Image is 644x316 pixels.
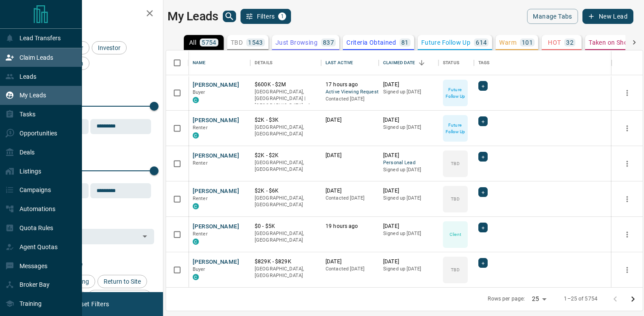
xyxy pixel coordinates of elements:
button: Sort [415,57,428,69]
p: $0 - $5K [255,223,317,230]
p: Future Follow Up [444,86,467,100]
div: Details [255,50,272,75]
div: Claimed Date [379,50,438,75]
div: Status [443,50,459,75]
span: Renter [193,125,208,131]
p: [DATE] [326,152,374,159]
button: Filters1 [241,9,291,24]
p: $829K - $829K [255,258,317,266]
p: 5754 [202,39,217,46]
p: TBD [451,196,459,202]
button: Go to next page [624,290,642,308]
div: condos.ca [193,274,199,280]
button: [PERSON_NAME] [193,81,239,89]
span: Active Viewing Request [326,89,374,96]
p: Contacted [DATE] [326,96,374,103]
p: Future Follow Up [421,39,470,46]
div: Last Active [326,50,353,75]
div: Tags [474,50,612,75]
p: $2K - $2K [255,152,317,159]
button: more [621,157,634,170]
p: Toronto [255,89,317,109]
p: [DATE] [326,187,374,195]
p: [GEOGRAPHIC_DATA], [GEOGRAPHIC_DATA] [255,195,317,208]
button: [PERSON_NAME] [193,152,239,160]
h1: My Leads [167,9,218,23]
p: [DATE] [326,258,374,266]
div: Name [188,50,250,75]
p: [DATE] [383,187,434,195]
span: + [481,188,485,197]
p: Signed up [DATE] [383,195,434,202]
span: + [481,117,485,126]
p: [DATE] [383,258,434,266]
span: + [481,223,485,232]
div: condos.ca [193,239,199,245]
p: Client [450,231,461,238]
p: 1–25 of 5754 [564,295,597,303]
p: Signed up [DATE] [383,230,434,237]
button: [PERSON_NAME] [193,116,239,125]
p: 837 [323,39,334,46]
div: Claimed Date [383,50,415,75]
button: search button [223,11,236,22]
span: Renter [193,231,208,237]
div: condos.ca [193,97,199,103]
p: Contacted [DATE] [326,266,374,273]
span: Renter [193,196,208,201]
p: [GEOGRAPHIC_DATA], [GEOGRAPHIC_DATA] [255,230,317,244]
p: $600K - $2M [255,81,317,89]
p: [DATE] [383,81,434,89]
p: 19 hours ago [326,223,374,230]
span: + [481,152,485,161]
div: Details [250,50,321,75]
p: 81 [401,39,409,46]
p: [DATE] [383,116,434,124]
button: [PERSON_NAME] [193,187,239,196]
p: Criteria Obtained [346,39,396,46]
div: Last Active [321,50,379,75]
div: Name [193,50,206,75]
p: 101 [522,39,533,46]
p: [DATE] [383,223,434,230]
span: Buyer [193,89,206,95]
div: condos.ca [193,132,199,139]
p: HOT [548,39,561,46]
p: Warm [499,39,516,46]
button: more [621,193,634,206]
p: [GEOGRAPHIC_DATA], [GEOGRAPHIC_DATA] [255,266,317,279]
p: Signed up [DATE] [383,89,434,96]
p: Contacted [DATE] [326,195,374,202]
div: Return to Site [97,275,147,288]
p: Signed up [DATE] [383,266,434,273]
div: + [478,187,488,197]
h2: Filters [28,9,154,19]
button: [PERSON_NAME] [193,258,239,266]
p: [DATE] [326,116,374,124]
button: Open [139,230,151,243]
p: $2K - $3K [255,116,317,124]
p: [GEOGRAPHIC_DATA], [GEOGRAPHIC_DATA] [255,159,317,173]
p: $2K - $6K [255,187,317,195]
p: 17 hours ago [326,81,374,89]
p: Rows per page: [488,295,525,303]
button: more [621,86,634,100]
span: Return to Site [101,278,144,285]
span: Renter [193,160,208,166]
div: Investor [92,41,127,54]
p: TBD [451,266,459,273]
div: + [478,152,488,162]
button: New Lead [582,9,633,24]
p: Just Browsing [275,39,318,46]
div: 25 [528,293,550,305]
p: Future Follow Up [444,122,467,135]
p: 32 [566,39,574,46]
div: Tags [478,50,490,75]
p: TBD [451,160,459,167]
button: more [621,122,634,135]
div: condos.ca [193,203,199,209]
span: Personal Lead [383,159,434,167]
span: + [481,258,485,267]
span: + [481,81,485,90]
p: [GEOGRAPHIC_DATA], [GEOGRAPHIC_DATA] [255,124,317,138]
